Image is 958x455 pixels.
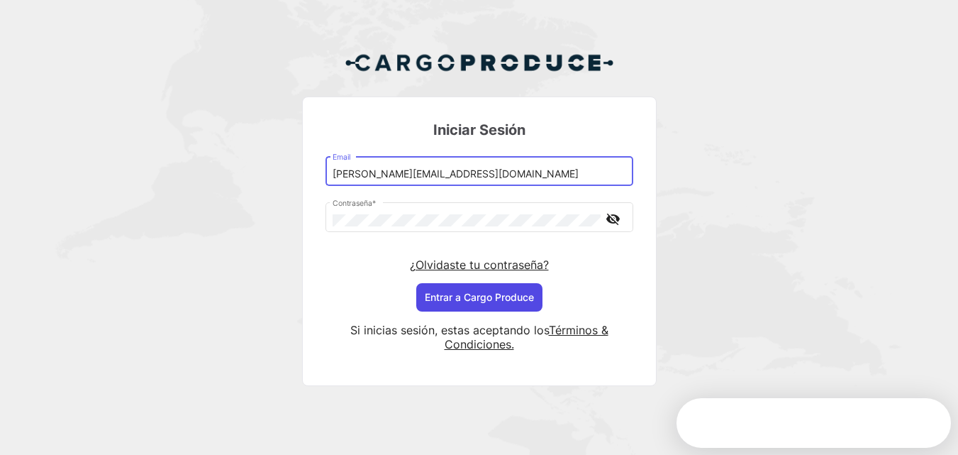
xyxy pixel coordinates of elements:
[410,258,549,272] a: ¿Olvidaste tu contraseña?
[350,323,549,337] span: Si inicias sesión, estas aceptando los
[676,398,951,448] iframe: Intercom live chat discovery launcher
[605,210,622,228] mat-icon: visibility_off
[345,45,614,80] img: Cargo Produce Logo
[416,283,542,312] button: Entrar a Cargo Produce
[910,407,944,441] iframe: Intercom live chat
[445,323,608,351] a: Términos & Condiciones.
[325,120,633,140] h3: Iniciar Sesión
[333,168,625,180] input: Email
